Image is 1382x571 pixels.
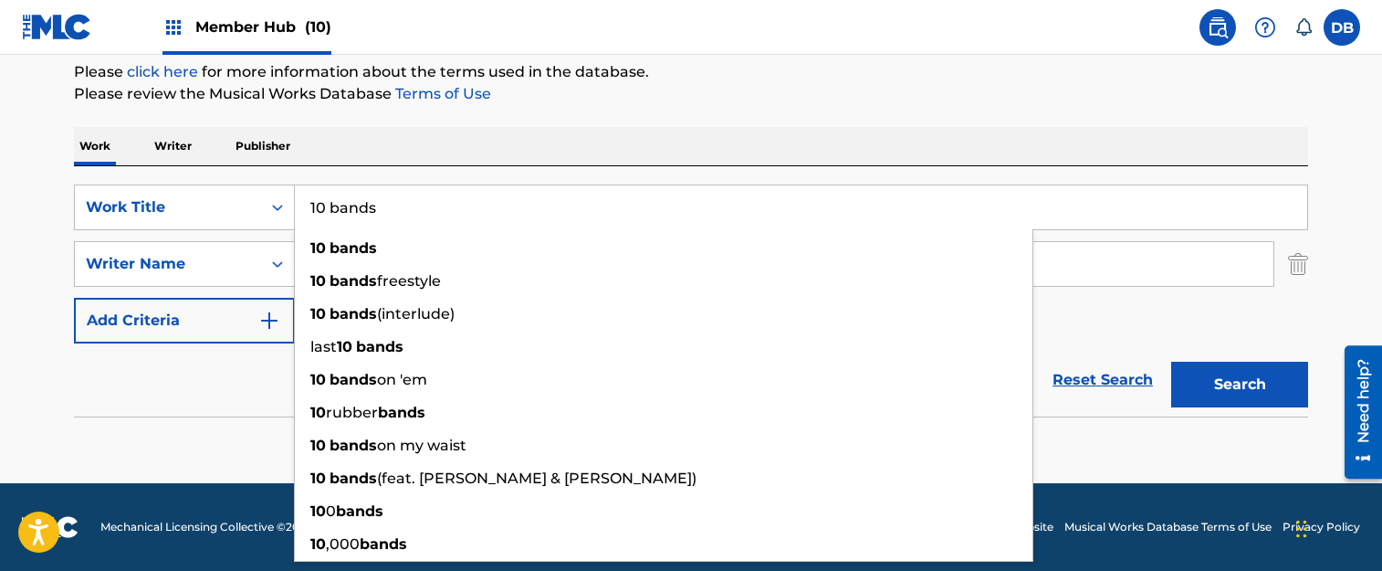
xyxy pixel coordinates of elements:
[377,470,696,487] span: (feat. [PERSON_NAME] & [PERSON_NAME])
[162,16,184,38] img: Top Rightsholders
[330,437,377,454] strong: bands
[258,310,280,332] img: 9d2ae6d4665cec9f34b9.svg
[310,338,337,355] span: last
[330,305,377,323] strong: bands
[310,239,326,257] strong: 10
[74,61,1308,83] p: Please for more information about the terms used in the database.
[1199,9,1236,46] a: Public Search
[326,535,360,553] span: ,000
[1331,339,1382,486] iframe: Resource Center
[100,519,312,535] span: Mechanical Licensing Collective © 2025
[336,502,383,520] strong: bands
[377,371,427,388] span: on 'em
[1171,362,1308,407] button: Search
[1247,9,1283,46] div: Help
[74,185,1308,417] form: Search Form
[377,272,441,290] span: freestyle
[1043,360,1162,400] a: Reset Search
[74,83,1308,105] p: Please review the Musical Works Database
[310,437,326,454] strong: 10
[1294,18,1313,37] div: Notifications
[330,470,377,487] strong: bands
[310,404,326,421] strong: 10
[1291,483,1382,571] iframe: Chat Widget
[378,404,425,421] strong: bands
[310,502,326,520] strong: 10
[330,371,377,388] strong: bands
[310,305,326,323] strong: 10
[326,404,378,421] span: rubber
[310,371,326,388] strong: 10
[1288,241,1308,287] img: Delete Criterion
[1254,16,1276,38] img: help
[74,127,116,165] p: Work
[230,127,296,165] p: Publisher
[1064,519,1272,535] a: Musical Works Database Terms of Use
[330,272,377,290] strong: bands
[310,535,326,553] strong: 10
[195,16,331,37] span: Member Hub
[22,516,79,538] img: logo
[1283,519,1360,535] a: Privacy Policy
[326,502,336,520] span: 0
[305,18,331,36] span: (10)
[86,196,250,218] div: Work Title
[377,437,466,454] span: on my waist
[74,298,295,344] button: Add Criteria
[1324,9,1360,46] div: User Menu
[330,239,377,257] strong: bands
[127,63,198,80] a: click here
[310,470,326,487] strong: 10
[356,338,403,355] strong: bands
[86,253,250,275] div: Writer Name
[377,305,455,323] span: (interlude)
[310,272,326,290] strong: 10
[149,127,197,165] p: Writer
[360,535,407,553] strong: bands
[22,14,92,40] img: MLC Logo
[392,85,491,102] a: Terms of Use
[337,338,352,355] strong: 10
[1207,16,1229,38] img: search
[1296,502,1307,556] div: Drag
